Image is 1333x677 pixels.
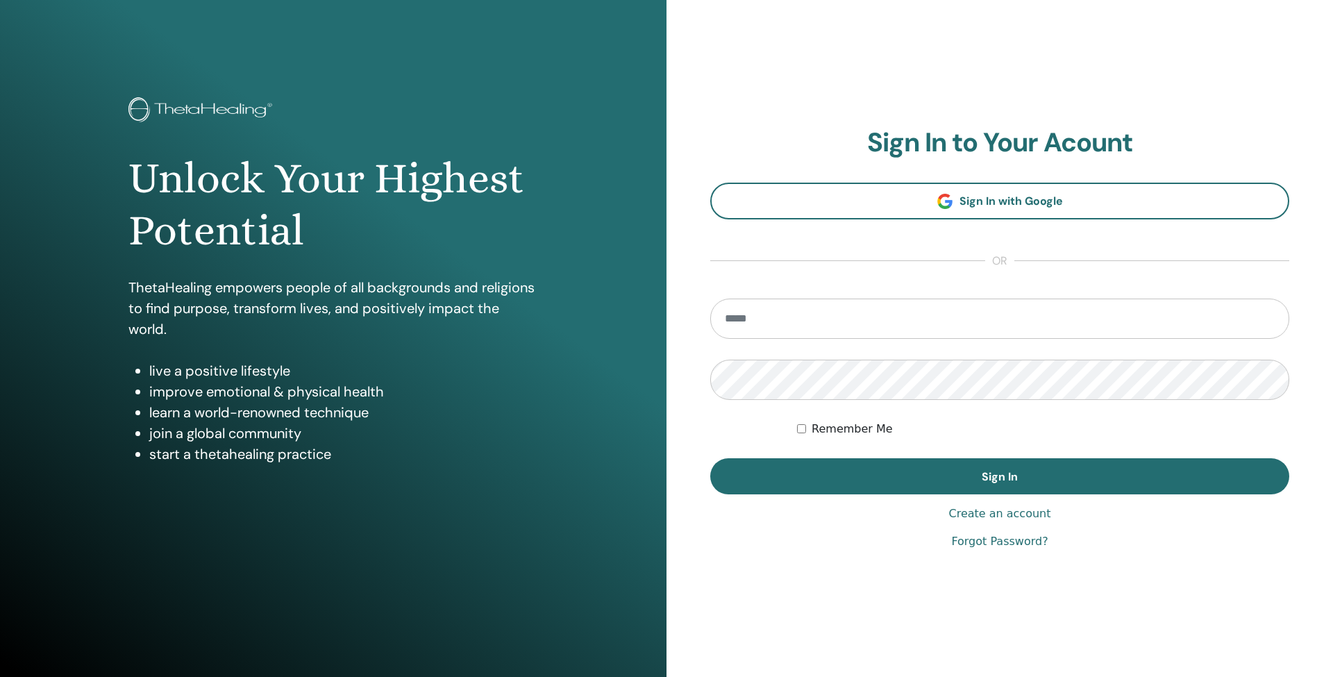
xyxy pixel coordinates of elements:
a: Create an account [948,505,1050,522]
h2: Sign In to Your Acount [710,127,1289,159]
li: join a global community [149,423,538,444]
li: improve emotional & physical health [149,381,538,402]
label: Remember Me [812,421,893,437]
p: ThetaHealing empowers people of all backgrounds and religions to find purpose, transform lives, a... [128,277,538,340]
a: Forgot Password? [951,533,1048,550]
span: Sign In [982,469,1018,484]
span: or [985,253,1014,269]
div: Keep me authenticated indefinitely or until I manually logout [797,421,1289,437]
li: learn a world-renowned technique [149,402,538,423]
button: Sign In [710,458,1289,494]
a: Sign In with Google [710,183,1289,219]
li: live a positive lifestyle [149,360,538,381]
span: Sign In with Google [959,194,1063,208]
h1: Unlock Your Highest Potential [128,153,538,256]
li: start a thetahealing practice [149,444,538,465]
